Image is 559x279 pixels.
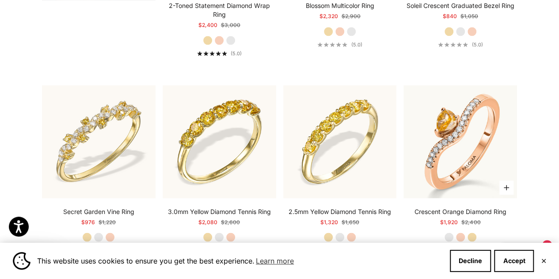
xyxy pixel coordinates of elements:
a: 5.0 out of 5.0 stars(5.0) [317,42,362,48]
a: 5.0 out of 5.0 stars(5.0) [197,50,242,57]
compare-at-price: $1,220 [99,218,116,226]
a: Blossom Multicolor Ring [305,1,374,10]
compare-at-price: $2,900 [341,12,360,21]
a: 2-Toned Statement Diamond Wrap Ring [163,1,276,19]
a: Soleil Crescent Graduated Bezel Ring [407,1,514,10]
img: #YellowGold [42,85,156,199]
span: This website uses cookies to ensure you get the best experience. [37,254,443,268]
sale-price: $2,080 [198,218,217,226]
div: 5.0 out of 5.0 stars [197,51,227,56]
button: Decline [450,250,491,272]
sale-price: $1,920 [440,218,458,226]
sale-price: $2,320 [319,12,338,21]
div: 5.0 out of 5.0 stars [438,42,468,47]
img: #YellowGold [283,85,397,199]
span: (5.0) [351,42,362,48]
img: #YellowGold [163,85,276,199]
compare-at-price: $1,050 [460,12,478,21]
a: Secret Garden Vine Ring [63,207,134,216]
button: Close [540,258,546,264]
sale-price: $1,320 [320,218,338,226]
sale-price: $840 [443,12,457,21]
sale-price: $2,400 [198,21,217,30]
a: 3.0mm Yellow Diamond Tennis Ring [168,207,271,216]
button: Accept [494,250,534,272]
compare-at-price: $3,000 [221,21,240,30]
compare-at-price: $1,650 [342,218,359,226]
span: (5.0) [472,42,483,48]
a: Learn more [255,254,295,268]
a: 2.5mm Yellow Diamond Tennis Ring [289,207,391,216]
div: 5.0 out of 5.0 stars [317,42,347,47]
span: (5.0) [231,50,242,57]
img: Cookie banner [13,252,30,270]
a: Crescent Orange Diamond Ring [414,207,506,216]
a: 5.0 out of 5.0 stars(5.0) [438,42,483,48]
compare-at-price: $2,600 [221,218,240,226]
sale-price: $976 [81,218,95,226]
img: #RoseGold [403,85,517,199]
compare-at-price: $2,400 [461,218,480,226]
